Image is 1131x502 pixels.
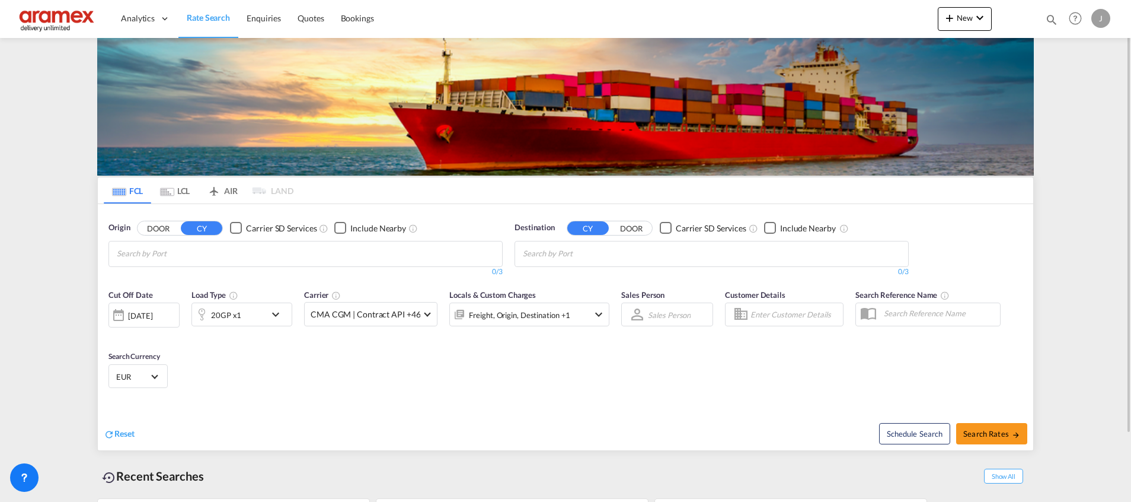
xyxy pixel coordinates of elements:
span: Customer Details [725,290,785,300]
div: Include Nearby [350,223,406,234]
md-checkbox: Checkbox No Ink [764,222,836,234]
input: Enter Customer Details [750,306,839,323]
md-tab-item: LCL [151,177,199,204]
button: Note: By default Schedule search will only considerorigin ports, destination ports and cut off da... [879,423,950,444]
md-icon: icon-chevron-down [973,11,987,25]
md-icon: icon-chevron-down [269,307,289,322]
div: [DATE] [108,303,180,328]
md-checkbox: Checkbox No Ink [230,222,317,234]
img: dca169e0c7e311edbe1137055cab269e.png [18,5,98,32]
span: Search Currency [108,352,160,361]
md-icon: The selected Trucker/Carrierwill be displayed in the rate results If the rates are from another f... [331,291,341,300]
md-icon: Your search will be saved by the below given name [940,291,950,300]
div: icon-refreshReset [104,428,135,441]
md-pagination-wrapper: Use the left and right arrow keys to navigate between tabs [104,177,293,204]
md-icon: Unchecked: Search for CY (Container Yard) services for all selected carriers.Checked : Search for... [319,224,328,233]
button: DOOR [611,221,652,235]
md-icon: icon-chevron-down [592,307,606,322]
div: [DATE] [128,310,152,321]
div: icon-magnify [1045,13,1058,31]
span: Cut Off Date [108,290,153,300]
button: DOOR [138,221,179,235]
span: New [942,13,987,23]
md-icon: icon-information-outline [229,291,238,300]
input: Chips input. [523,244,635,263]
md-checkbox: Checkbox No Ink [334,222,406,234]
md-icon: Unchecked: Ignores neighbouring ports when fetching rates.Checked : Includes neighbouring ports w... [408,224,418,233]
md-datepicker: Select [108,326,117,342]
div: OriginDOOR CY Checkbox No InkUnchecked: Search for CY (Container Yard) services for all selected ... [98,204,1033,450]
md-select: Sales Person [647,306,692,323]
div: 0/3 [515,267,909,277]
md-tab-item: AIR [199,177,246,204]
md-icon: icon-refresh [104,429,114,440]
div: J [1091,9,1110,28]
span: EUR [116,371,149,382]
span: Reset [114,428,135,439]
span: Load Type [191,290,238,300]
span: Destination [515,222,555,234]
span: Show All [984,469,1023,484]
md-icon: Unchecked: Search for CY (Container Yard) services for all selected carriers.Checked : Search for... [749,224,758,233]
md-tab-item: FCL [104,177,151,204]
span: Carrier [304,290,341,300]
button: Search Ratesicon-arrow-right [956,423,1027,444]
input: Chips input. [117,244,229,263]
div: Include Nearby [780,223,836,234]
span: Sales Person [621,290,664,300]
button: CY [181,221,222,235]
div: 0/3 [108,267,503,277]
span: Search Reference Name [855,290,950,300]
md-icon: icon-backup-restore [102,471,116,485]
md-select: Select Currency: € EUREuro [115,368,161,385]
button: icon-plus 400-fgNewicon-chevron-down [938,7,992,31]
img: LCL+%26+FCL+BACKGROUND.png [97,38,1034,176]
md-icon: Unchecked: Ignores neighbouring ports when fetching rates.Checked : Includes neighbouring ports w... [839,224,849,233]
md-checkbox: Checkbox No Ink [660,222,746,234]
input: Search Reference Name [878,304,1000,322]
span: Search Rates [963,429,1020,439]
md-icon: icon-airplane [207,184,221,193]
span: Help [1065,8,1085,28]
md-icon: icon-magnify [1045,13,1058,26]
div: Freight Origin Destination Factory Stuffing [469,307,570,323]
md-chips-wrap: Chips container with autocompletion. Enter the text area, type text to search, and then use the u... [521,242,640,263]
span: Rate Search [187,12,230,23]
div: Carrier SD Services [676,223,746,234]
span: Quotes [298,13,324,23]
div: Freight Origin Destination Factory Stuffingicon-chevron-down [449,303,609,326]
md-icon: icon-plus 400-fg [942,11,957,25]
div: Recent Searches [97,463,209,490]
span: CMA CGM | Contract API +46 [311,309,420,320]
span: Bookings [341,13,374,23]
span: Origin [108,222,130,234]
md-chips-wrap: Chips container with autocompletion. Enter the text area, type text to search, and then use the u... [115,242,234,263]
md-icon: icon-arrow-right [1012,431,1020,439]
button: CY [567,221,609,235]
div: Help [1065,8,1091,30]
span: Analytics [121,12,155,24]
div: 20GP x1icon-chevron-down [191,303,292,326]
span: Locals & Custom Charges [449,290,536,300]
div: 20GP x1 [211,307,241,323]
div: Carrier SD Services [246,223,317,234]
span: Enquiries [247,13,281,23]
